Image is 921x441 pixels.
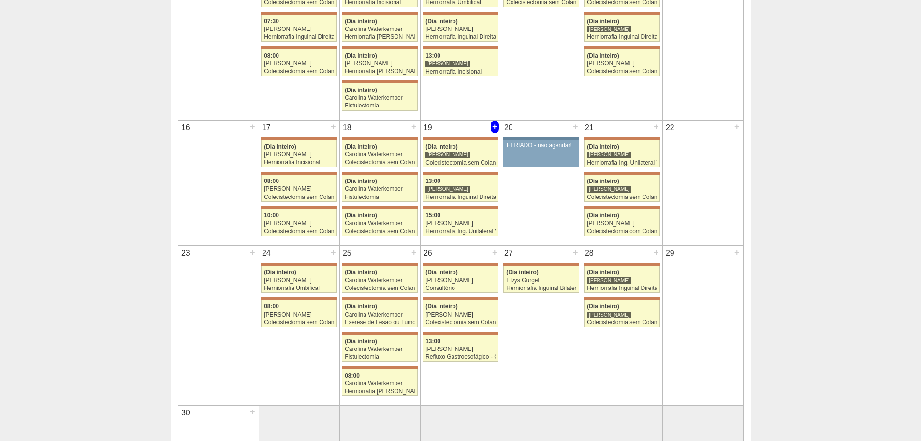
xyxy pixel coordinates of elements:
a: (Dia inteiro) [PERSON_NAME] Herniorrafia Inguinal Direita [584,266,659,293]
div: Colecistectomia sem Colangiografia VL [425,160,496,166]
a: (Dia inteiro) Carolina Waterkemper Herniorrafia [PERSON_NAME] [342,15,417,42]
a: 08:00 [PERSON_NAME] Colecistectomia sem Colangiografia VL [261,300,336,327]
span: (Dia inteiro) [345,87,377,93]
div: Key: Maria Braido [584,172,659,175]
div: Colecistectomia sem Colangiografia VL [345,285,415,291]
a: FERIADO - não agendar! [503,140,579,167]
div: Colecistectomia sem Colangiografia VL [587,68,657,75]
div: + [652,121,660,133]
a: (Dia inteiro) Carolina Waterkemper Exerese de Lesão ou Tumor de Pele [342,300,417,327]
div: Herniorrafia Incisional [264,159,334,166]
div: [PERSON_NAME] [587,311,631,319]
div: [PERSON_NAME] [264,277,334,284]
div: Colecistectomia sem Colangiografia VL [587,319,657,326]
div: [PERSON_NAME] [425,277,496,284]
div: [PERSON_NAME] [425,185,470,193]
a: (Dia inteiro) [PERSON_NAME] Herniorrafia Umbilical [261,266,336,293]
div: 19 [421,121,436,135]
div: Carolina Waterkemper [345,277,415,284]
div: [PERSON_NAME] [425,151,470,158]
div: Key: Maria Braido [342,46,417,49]
span: 13:00 [425,52,440,59]
div: [PERSON_NAME] [425,346,496,352]
div: 24 [259,246,274,260]
div: [PERSON_NAME] [264,186,334,192]
div: Colecistectomia sem Colangiografia VL [345,159,415,166]
div: Herniorrafia [PERSON_NAME] [345,68,415,75]
div: + [571,121,580,133]
span: (Dia inteiro) [587,269,619,275]
div: Colecistectomia sem Colangiografia VL [264,194,334,200]
div: [PERSON_NAME] [587,151,631,158]
div: [PERSON_NAME] [587,220,657,227]
div: + [329,246,337,259]
div: Colecistectomia sem Colangiografia VL [425,319,496,326]
span: 08:00 [345,372,360,379]
div: Key: Maria Braido [423,12,498,15]
div: Key: Maria Braido [261,172,336,175]
div: Key: Maria Braido [423,206,498,209]
span: (Dia inteiro) [345,143,377,150]
div: Colecistectomia com Colangiografia VL [587,228,657,235]
span: (Dia inteiro) [345,18,377,25]
div: Key: Maria Braido [342,206,417,209]
div: Herniorrafia Inguinal Direita [587,34,657,40]
div: Carolina Waterkemper [345,186,415,192]
div: Key: Maria Braido [342,80,417,83]
div: Herniorrafia [PERSON_NAME] [345,34,415,40]
div: Herniorrafia Inguinal Direita [425,34,496,40]
div: + [249,121,257,133]
div: Key: Maria Braido [584,46,659,49]
div: 18 [340,121,355,135]
div: Key: Maria Braido [342,172,417,175]
div: Key: Aviso [503,137,579,140]
div: + [249,246,257,259]
div: + [652,246,660,259]
div: [PERSON_NAME] [587,26,631,33]
div: Key: Maria Braido [584,263,659,266]
a: (Dia inteiro) [PERSON_NAME] Colecistectomia sem Colangiografia VL [584,175,659,202]
div: 28 [582,246,597,260]
div: 23 [178,246,193,260]
span: (Dia inteiro) [345,303,377,310]
span: (Dia inteiro) [587,303,619,310]
div: 17 [259,121,274,135]
span: (Dia inteiro) [587,178,619,184]
div: Carolina Waterkemper [345,380,415,387]
div: Herniorrafia [PERSON_NAME] [345,388,415,395]
div: 22 [663,121,678,135]
a: (Dia inteiro) Carolina Waterkemper Fistulectomia [342,83,417,110]
a: 08:00 Carolina Waterkemper Herniorrafia [PERSON_NAME] [342,369,417,396]
div: [PERSON_NAME] [264,152,334,158]
div: Elvys Gurgel [506,277,576,284]
a: 13:00 [PERSON_NAME] Herniorrafia Inguinal Direita [423,175,498,202]
div: [PERSON_NAME] [425,60,470,67]
span: 08:00 [264,178,279,184]
div: [PERSON_NAME] [264,61,334,67]
div: + [491,246,499,259]
div: Fistulectomia [345,194,415,200]
div: Key: Maria Braido [261,263,336,266]
span: (Dia inteiro) [587,18,619,25]
span: (Dia inteiro) [345,178,377,184]
div: Refluxo Gastroesofágico - Cirurgia VL [425,354,496,360]
div: Carolina Waterkemper [345,312,415,318]
a: 15:00 [PERSON_NAME] Herniorrafia Ing. Unilateral VL [423,209,498,236]
div: [PERSON_NAME] [587,277,631,284]
a: (Dia inteiro) Carolina Waterkemper Fistulectomia [342,335,417,362]
div: [PERSON_NAME] [587,61,657,67]
a: (Dia inteiro) Carolina Waterkemper Colecistectomia sem Colangiografia VL [342,140,417,167]
div: + [733,121,741,133]
a: (Dia inteiro) [PERSON_NAME] Herniorrafia Inguinal Direita [584,15,659,42]
div: Herniorrafia Inguinal Direita [264,34,334,40]
a: (Dia inteiro) [PERSON_NAME] Consultório [423,266,498,293]
div: Key: Maria Braido [584,12,659,15]
div: Key: Maria Braido [261,137,336,140]
div: + [249,406,257,418]
div: Herniorrafia Ing. Unilateral VL [587,160,657,166]
span: (Dia inteiro) [587,52,619,59]
div: Key: Maria Braido [423,172,498,175]
span: 13:00 [425,338,440,345]
div: [PERSON_NAME] [425,220,496,227]
div: Herniorrafia Inguinal Direita [587,285,657,291]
